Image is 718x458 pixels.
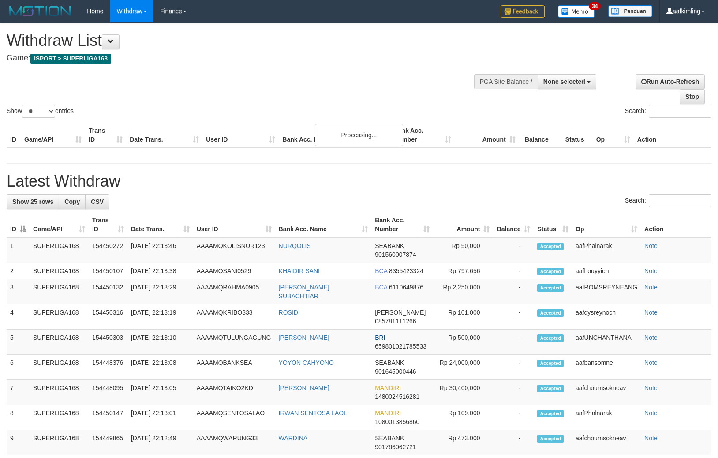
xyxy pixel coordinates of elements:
td: SUPERLIGA168 [30,430,89,455]
th: Bank Acc. Name [279,123,390,148]
td: - [493,304,534,330]
td: 154450147 [89,405,127,430]
span: Accepted [537,309,564,317]
td: [DATE] 22:12:49 [127,430,193,455]
span: BCA [375,267,387,274]
td: - [493,279,534,304]
td: 9 [7,430,30,455]
span: Copy 901560007874 to clipboard [375,251,416,258]
span: MANDIRI [375,409,401,417]
td: 7 [7,380,30,405]
img: panduan.png [608,5,652,17]
span: Accepted [537,243,564,250]
td: AAAAMQTAIKO2KD [193,380,275,405]
td: AAAAMQWARUNG33 [193,430,275,455]
a: Run Auto-Refresh [636,74,705,89]
th: Bank Acc. Number: activate to sort column ascending [371,212,433,237]
span: MANDIRI [375,384,401,391]
td: Rp 473,000 [433,430,494,455]
td: - [493,380,534,405]
th: Balance: activate to sort column ascending [493,212,534,237]
td: [DATE] 22:13:05 [127,380,193,405]
td: aafhouyyien [572,263,641,279]
label: Show entries [7,105,74,118]
td: aafPhalnarak [572,237,641,263]
th: Balance [519,123,562,148]
td: SUPERLIGA168 [30,237,89,263]
td: [DATE] 22:13:01 [127,405,193,430]
td: [DATE] 22:13:38 [127,263,193,279]
span: Show 25 rows [12,198,53,205]
span: Copy 1080013856860 to clipboard [375,418,419,425]
div: PGA Site Balance / [474,74,538,89]
a: Stop [680,89,705,104]
td: SUPERLIGA168 [30,330,89,355]
a: WARDINA [279,435,308,442]
td: 154448376 [89,355,127,380]
th: Status [562,123,593,148]
td: 1 [7,237,30,263]
span: Copy 901786062721 to clipboard [375,443,416,450]
a: Note [644,267,658,274]
img: Feedback.jpg [501,5,545,18]
td: SUPERLIGA168 [30,380,89,405]
td: [DATE] 22:13:08 [127,355,193,380]
span: Accepted [537,334,564,342]
span: Accepted [537,360,564,367]
a: Show 25 rows [7,194,59,209]
span: [PERSON_NAME] [375,309,426,316]
td: AAAAMQRAHMA0905 [193,279,275,304]
td: SUPERLIGA168 [30,279,89,304]
td: aafchournsokneav [572,380,641,405]
td: aafbansomne [572,355,641,380]
label: Search: [625,194,711,207]
span: SEABANK [375,242,404,249]
a: Note [644,284,658,291]
th: Date Trans. [126,123,202,148]
input: Search: [649,194,711,207]
th: User ID: activate to sort column ascending [193,212,275,237]
td: - [493,330,534,355]
span: CSV [91,198,104,205]
th: Game/API: activate to sort column ascending [30,212,89,237]
td: aafPhalnarak [572,405,641,430]
td: 154448095 [89,380,127,405]
td: SUPERLIGA168 [30,355,89,380]
a: Note [644,309,658,316]
span: None selected [543,78,585,85]
a: NURQOLIS [279,242,311,249]
a: KHAIDIR SANI [279,267,320,274]
td: aafROMSREYNEANG [572,279,641,304]
td: 8 [7,405,30,430]
td: [DATE] 22:13:29 [127,279,193,304]
td: Rp 30,400,000 [433,380,494,405]
td: Rp 797,656 [433,263,494,279]
td: SUPERLIGA168 [30,263,89,279]
td: - [493,430,534,455]
td: - [493,237,534,263]
td: 6 [7,355,30,380]
td: 154449865 [89,430,127,455]
h1: Latest Withdraw [7,173,711,190]
th: User ID [202,123,279,148]
span: Accepted [537,410,564,417]
td: Rp 24,000,000 [433,355,494,380]
td: AAAAMQBANKSEA [193,355,275,380]
td: SUPERLIGA168 [30,304,89,330]
td: 154450132 [89,279,127,304]
th: Op [593,123,634,148]
input: Search: [649,105,711,118]
select: Showentries [22,105,55,118]
span: ISPORT > SUPERLIGA168 [30,54,111,64]
span: SEABANK [375,359,404,366]
h4: Game: [7,54,470,63]
td: 4 [7,304,30,330]
span: Accepted [537,385,564,392]
a: IRWAN SENTOSA LAOLI [279,409,349,417]
td: aafdysreynoch [572,304,641,330]
span: Accepted [537,268,564,275]
span: Accepted [537,435,564,443]
th: ID: activate to sort column descending [7,212,30,237]
span: Copy 085781111266 to clipboard [375,318,416,325]
td: Rp 101,000 [433,304,494,330]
